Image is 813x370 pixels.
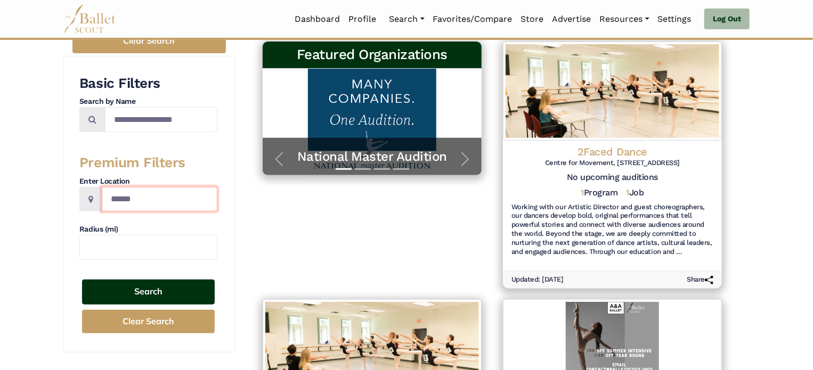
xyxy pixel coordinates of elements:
span: 1 [627,187,630,198]
h4: Radius (mi) [79,224,217,235]
h4: 2Faced Dance [511,145,713,159]
h3: Premium Filters [79,154,217,172]
button: Slide 4 [393,163,409,175]
a: Profile [345,8,381,30]
a: Favorites/Compare [429,8,517,30]
h6: Working with our Artistic Director and guest choreographers, our dancers develop bold, original p... [511,203,713,257]
h3: Basic Filters [79,75,217,93]
h6: Share [687,275,713,284]
a: Settings [654,8,696,30]
h5: Program [581,187,617,199]
h4: Enter Location [79,176,217,187]
h5: Job [627,187,644,199]
input: Search by names... [105,107,217,132]
a: Search [385,8,429,30]
button: Slide 2 [355,163,371,175]
button: Search [82,279,215,305]
button: Slide 3 [374,163,390,175]
button: Clear Search [72,29,226,53]
h6: Updated: [DATE] [511,275,564,284]
a: National Master Audition [273,149,471,165]
h4: Search by Name [79,96,217,107]
button: Clear Search [82,310,215,334]
a: Advertise [548,8,596,30]
a: Dashboard [291,8,345,30]
span: 1 [581,187,584,198]
h5: No upcoming auditions [511,172,713,183]
a: Resources [596,8,654,30]
button: Slide 1 [336,163,352,175]
h6: Centre for Movement, [STREET_ADDRESS] [511,159,713,168]
img: Logo [503,42,722,141]
a: Store [517,8,548,30]
h3: Featured Organizations [271,46,473,64]
input: Location [102,187,217,212]
a: Log Out [704,9,750,30]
